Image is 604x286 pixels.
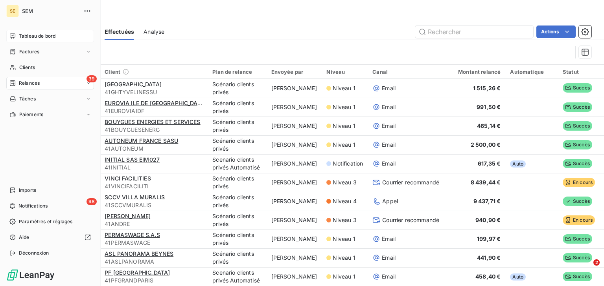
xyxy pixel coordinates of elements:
[208,154,266,173] td: Scenario clients privés Automatisé
[449,69,501,75] div: Montant relancé
[22,8,79,14] span: SEM
[510,69,553,75] div: Automatique
[208,211,266,230] td: Scénario clients privés
[208,192,266,211] td: Scénario clients privés
[105,269,170,276] span: PF [GEOGRAPHIC_DATA]
[563,253,592,262] span: Succès
[105,258,203,266] span: 41ASLPANORAMA
[473,85,501,91] span: 1 515,26 €
[19,187,36,194] span: Imports
[87,75,97,82] span: 39
[563,234,592,244] span: Succès
[382,235,396,243] span: Email
[563,272,592,281] span: Succès
[208,267,266,286] td: Scenario clients privés Automatisé
[382,197,398,205] span: Appel
[382,160,396,168] span: Email
[105,175,151,182] span: VINCI FACILITIES
[267,230,322,248] td: [PERSON_NAME]
[382,122,396,130] span: Email
[144,28,164,36] span: Analyse
[510,160,526,168] span: Auto
[105,100,206,106] span: EUROVIA ILE DE [GEOGRAPHIC_DATA]
[105,28,134,36] span: Effectuées
[333,103,355,111] span: Niveau 1
[267,267,322,286] td: [PERSON_NAME]
[267,98,322,117] td: [PERSON_NAME]
[105,137,178,144] span: AUTONEUM FRANCE SASU
[593,259,600,266] span: 2
[6,269,55,281] img: Logo LeanPay
[6,5,19,17] div: SE
[19,48,39,55] span: Factures
[563,178,595,187] span: En cours
[333,216,356,224] span: Niveau 3
[382,103,396,111] span: Email
[333,160,363,168] span: Notification
[105,231,160,238] span: PERMASWAGE S.A.S
[208,98,266,117] td: Scénario clients privés
[333,235,355,243] span: Niveau 1
[563,159,592,168] span: Succès
[19,218,72,225] span: Paramètres et réglages
[105,88,203,96] span: 41GHTYVELINESSU
[267,117,322,135] td: [PERSON_NAME]
[19,111,43,118] span: Paiements
[271,69,317,75] div: Envoyée par
[267,192,322,211] td: [PERSON_NAME]
[563,197,592,206] span: Succès
[18,202,48,209] span: Notifications
[105,250,173,257] span: ASL PANORAMA BEYNES
[105,118,200,125] span: BOUYGUES ENERGIES ET SERVICES
[105,277,203,284] span: 41PFGRANDPARIS
[536,26,576,38] button: Actions
[382,179,439,186] span: Courrier recommandé
[19,250,49,257] span: Déconnexion
[87,198,97,205] span: 98
[19,64,35,71] span: Clients
[563,215,595,225] span: En cours
[475,217,501,223] span: 940,90 €
[105,220,203,228] span: 41ANDRE
[333,84,355,92] span: Niveau 1
[105,126,203,134] span: 41BOUYGUESENERG
[382,216,439,224] span: Courrier recommandé
[415,26,533,38] input: Rechercher
[563,102,592,112] span: Succès
[19,234,29,241] span: Aide
[267,135,322,154] td: [PERSON_NAME]
[19,33,55,40] span: Tableau de bord
[105,182,203,190] span: 41VINCIFACILITI
[208,248,266,267] td: Scénario clients privés
[382,141,396,149] span: Email
[105,145,203,153] span: 41AUTONEUM
[477,122,501,129] span: 465,14 €
[333,122,355,130] span: Niveau 1
[105,239,203,247] span: 41PERMASWAGE
[563,121,592,131] span: Succès
[267,248,322,267] td: [PERSON_NAME]
[471,179,501,186] span: 8 439,44 €
[19,95,36,102] span: Tâches
[105,201,203,209] span: 41SCCVMURALIS
[267,211,322,230] td: [PERSON_NAME]
[473,198,501,204] span: 9 437,71 €
[475,273,501,280] span: 458,40 €
[333,179,356,186] span: Niveau 3
[563,140,592,149] span: Succès
[208,135,266,154] td: Scénario clients privés
[382,84,396,92] span: Email
[477,104,501,110] span: 991,50 €
[333,197,356,205] span: Niveau 4
[105,107,203,115] span: 41EUROVIAIDF
[477,235,501,242] span: 199,97 €
[577,259,596,278] iframe: Intercom live chat
[382,254,396,262] span: Email
[478,160,501,167] span: 617,35 €
[6,231,94,244] a: Aide
[326,69,363,75] div: Niveau
[208,173,266,192] td: Scénario clients privés
[333,273,355,281] span: Niveau 1
[105,81,162,87] span: [GEOGRAPHIC_DATA]
[563,69,595,75] div: Statut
